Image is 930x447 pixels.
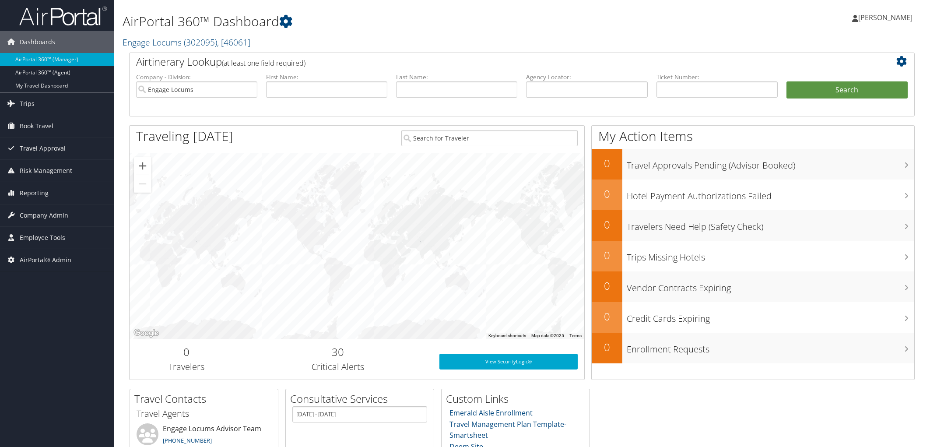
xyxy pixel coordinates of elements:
h3: Hotel Payment Authorizations Failed [627,186,914,202]
span: Reporting [20,182,49,204]
h1: AirPortal 360™ Dashboard [123,12,655,31]
h3: Travelers [136,361,237,373]
h3: Travel Agents [137,408,271,420]
a: 0Hotel Payment Authorizations Failed [592,180,914,210]
h2: Travel Contacts [134,391,278,406]
input: Search for Traveler [401,130,578,146]
a: Engage Locums [123,36,250,48]
label: Last Name: [396,73,517,81]
span: Travel Approval [20,137,66,159]
img: Google [132,327,161,339]
span: Book Travel [20,115,53,137]
label: Ticket Number: [656,73,778,81]
span: Employee Tools [20,227,65,249]
h3: Trips Missing Hotels [627,247,914,264]
a: 0Vendor Contracts Expiring [592,271,914,302]
h2: 0 [592,217,622,232]
a: View SecurityLogic® [439,354,578,370]
span: , [ 46061 ] [217,36,250,48]
h2: Consultative Services [290,391,434,406]
h1: My Action Items [592,127,914,145]
h2: 30 [250,345,426,359]
button: Keyboard shortcuts [488,333,526,339]
span: (at least one field required) [222,58,305,68]
h3: Enrollment Requests [627,339,914,355]
label: Company - Division: [136,73,257,81]
h2: Airtinerary Lookup [136,54,842,69]
a: 0Travelers Need Help (Safety Check) [592,210,914,241]
h2: 0 [592,156,622,171]
h2: 0 [592,187,622,201]
span: Dashboards [20,31,55,53]
span: Trips [20,93,35,115]
h3: Travel Approvals Pending (Advisor Booked) [627,155,914,172]
span: Company Admin [20,204,68,226]
span: ( 302095 ) [184,36,217,48]
a: 0Credit Cards Expiring [592,302,914,333]
label: First Name: [266,73,387,81]
span: Map data ©2025 [531,333,564,338]
a: Open this area in Google Maps (opens a new window) [132,327,161,339]
a: 0Enrollment Requests [592,333,914,363]
h3: Vendor Contracts Expiring [627,278,914,294]
h2: 0 [592,278,622,293]
h2: 0 [592,340,622,355]
span: AirPortal® Admin [20,249,71,271]
a: [PHONE_NUMBER] [163,436,212,444]
span: [PERSON_NAME] [858,13,912,22]
img: airportal-logo.png [19,6,107,26]
button: Zoom out [134,175,151,193]
span: Risk Management [20,160,72,182]
a: [PERSON_NAME] [852,4,921,31]
label: Agency Locator: [526,73,647,81]
a: Terms (opens in new tab) [569,333,582,338]
button: Zoom in [134,157,151,175]
h3: Travelers Need Help (Safety Check) [627,216,914,233]
h2: 0 [592,309,622,324]
h3: Credit Cards Expiring [627,308,914,325]
h2: 0 [136,345,237,359]
a: 0Travel Approvals Pending (Advisor Booked) [592,149,914,180]
button: Search [786,81,908,99]
h1: Traveling [DATE] [136,127,233,145]
a: 0Trips Missing Hotels [592,241,914,271]
a: Emerald Aisle Enrollment [449,408,533,418]
h2: 0 [592,248,622,263]
h2: Custom Links [446,391,590,406]
h3: Critical Alerts [250,361,426,373]
a: Travel Management Plan Template- Smartsheet [449,419,566,440]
